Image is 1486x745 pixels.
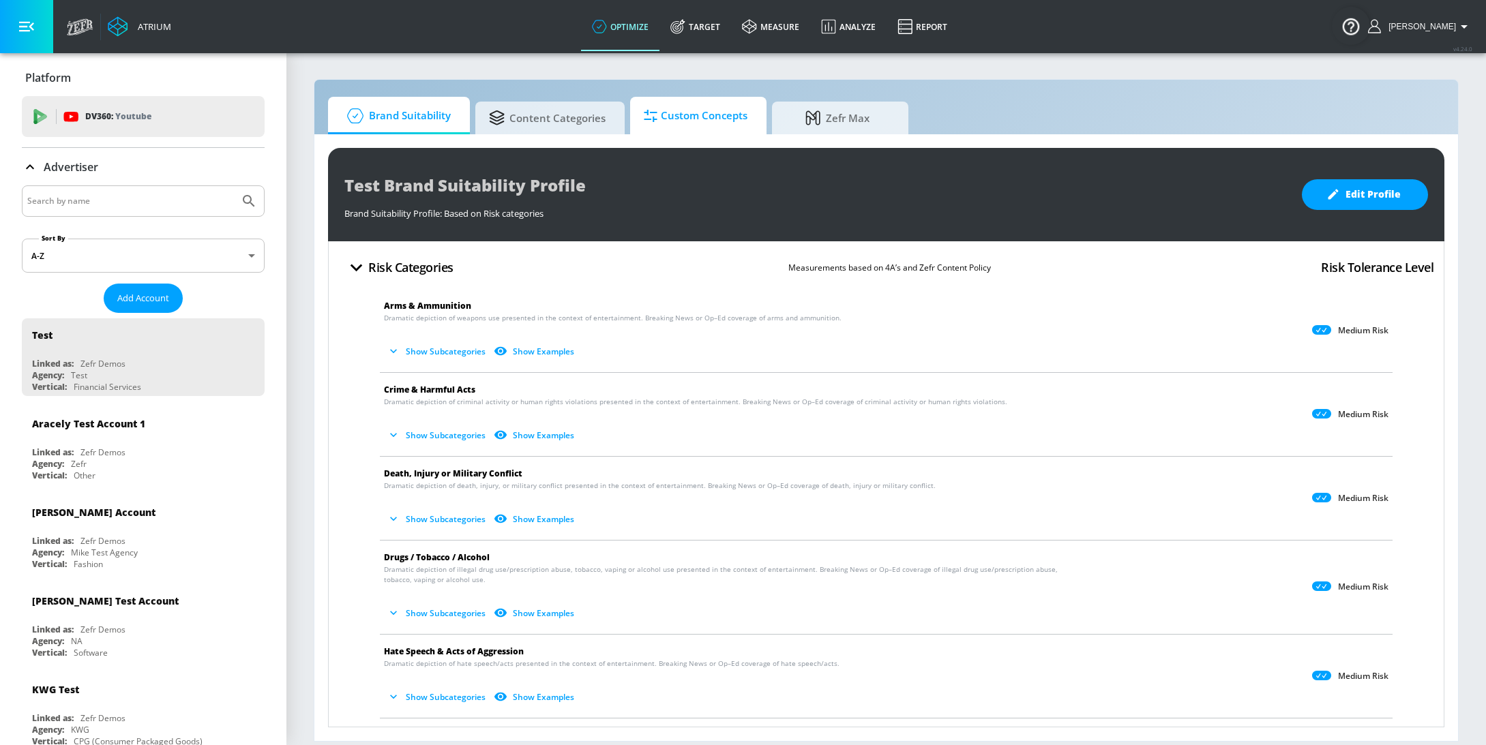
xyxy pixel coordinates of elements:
[104,284,183,313] button: Add Account
[32,594,179,607] div: [PERSON_NAME] Test Account
[1453,45,1472,52] span: v 4.24.0
[32,535,74,547] div: Linked as:
[384,300,471,311] span: Arms & Ammunition
[491,602,580,624] button: Show Examples
[22,318,265,396] div: TestLinked as:Zefr DemosAgency:TestVertical:Financial Services
[32,381,67,393] div: Vertical:
[71,724,89,735] div: KWG
[32,458,64,470] div: Agency:
[491,508,580,530] button: Show Examples
[32,624,74,635] div: Linked as:
[32,683,79,696] div: KWG Test
[1321,258,1433,277] h4: Risk Tolerance Level
[344,200,1288,219] div: Brand Suitability Profile: Based on Risk categories
[491,686,580,708] button: Show Examples
[80,712,125,724] div: Zefr Demos
[384,340,491,363] button: Show Subcategories
[25,70,71,85] p: Platform
[368,258,454,277] h4: Risk Categories
[384,481,936,491] span: Dramatic depiction of death, injury, or military conflict presented in the context of entertainme...
[384,686,491,708] button: Show Subcategories
[1338,581,1388,592] p: Medium Risk
[32,558,67,570] div: Vertical:
[1368,18,1472,35] button: [PERSON_NAME]
[491,424,580,446] button: Show Examples
[80,358,125,369] div: Zefr Demos
[74,647,108,658] div: Software
[384,313,842,323] span: Dramatic depiction of weapons use presented in the context of entertainment. Breaking News or Op–...
[384,397,1007,407] span: Dramatic depiction of criminal activity or human rights violations presented in the context of en...
[115,109,151,123] p: Youtube
[71,547,138,558] div: Mike Test Agency
[489,102,606,134] span: Content Categories
[731,2,810,51] a: measure
[644,100,747,132] span: Custom Concepts
[1338,493,1388,504] p: Medium Risk
[786,102,889,134] span: Zefr Max
[22,96,265,137] div: DV360: Youtube
[32,369,64,381] div: Agency:
[1332,7,1370,45] button: Open Resource Center
[80,446,125,458] div: Zefr Demos
[22,407,265,485] div: Aracely Test Account 1Linked as:Zefr DemosAgency:ZefrVertical:Other
[22,496,265,573] div: [PERSON_NAME] AccountLinked as:Zefr DemosAgency:Mike Test AgencyVertical:Fashion
[22,584,265,662] div: [PERSON_NAME] Test AccountLinked as:Zefr DemosAgency:NAVertical:Software
[581,2,659,51] a: optimize
[22,148,265,186] div: Advertiser
[1338,325,1388,336] p: Medium Risk
[1302,179,1428,210] button: Edit Profile
[32,446,74,458] div: Linked as:
[384,564,1072,585] span: Dramatic depiction of illegal drug use/prescription abuse, tobacco, vaping or alcohol use present...
[384,551,490,563] span: Drugs / Tobacco / Alcohol
[80,624,125,635] div: Zefr Demos
[80,535,125,547] div: Zefr Demos
[339,252,459,284] button: Risk Categories
[491,340,580,363] button: Show Examples
[384,645,524,657] span: Hate Speech & Acts of Aggression
[384,384,475,395] span: Crime & Harmful Acts
[810,2,887,51] a: Analyze
[32,547,64,558] div: Agency:
[384,658,839,669] span: Dramatic depiction of hate speech/acts presented in the context of entertainment. Breaking News o...
[788,260,991,275] p: Measurements based on 4A’s and Zefr Content Policy
[1383,22,1456,31] span: login as: uyen.hoang@zefr.com
[659,2,731,51] a: Target
[44,159,98,174] p: Advertiser
[1338,409,1388,420] p: Medium Risk
[132,20,171,33] div: Atrium
[74,558,103,570] div: Fashion
[32,417,145,430] div: Aracely Test Account 1
[108,16,171,37] a: Atrium
[384,468,522,479] span: Death, Injury or Military Conflict
[32,724,64,735] div: Agency:
[887,2,958,51] a: Report
[71,458,87,470] div: Zefr
[384,424,491,446] button: Show Subcategories
[32,712,74,724] div: Linked as:
[384,508,491,530] button: Show Subcategories
[32,329,53,341] div: Test
[384,602,491,624] button: Show Subcategories
[32,506,155,519] div: [PERSON_NAME] Account
[32,470,67,481] div: Vertical:
[32,358,74,369] div: Linked as:
[22,59,265,97] div: Platform
[32,647,67,658] div: Vertical:
[32,635,64,647] div: Agency:
[1338,671,1388,682] p: Medium Risk
[39,234,68,243] label: Sort By
[22,239,265,273] div: A-Z
[117,290,169,306] span: Add Account
[74,381,141,393] div: Financial Services
[74,470,95,481] div: Other
[71,369,87,381] div: Test
[71,635,83,647] div: NA
[27,192,234,210] input: Search by name
[1329,186,1401,203] span: Edit Profile
[85,109,151,124] p: DV360:
[342,100,451,132] span: Brand Suitability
